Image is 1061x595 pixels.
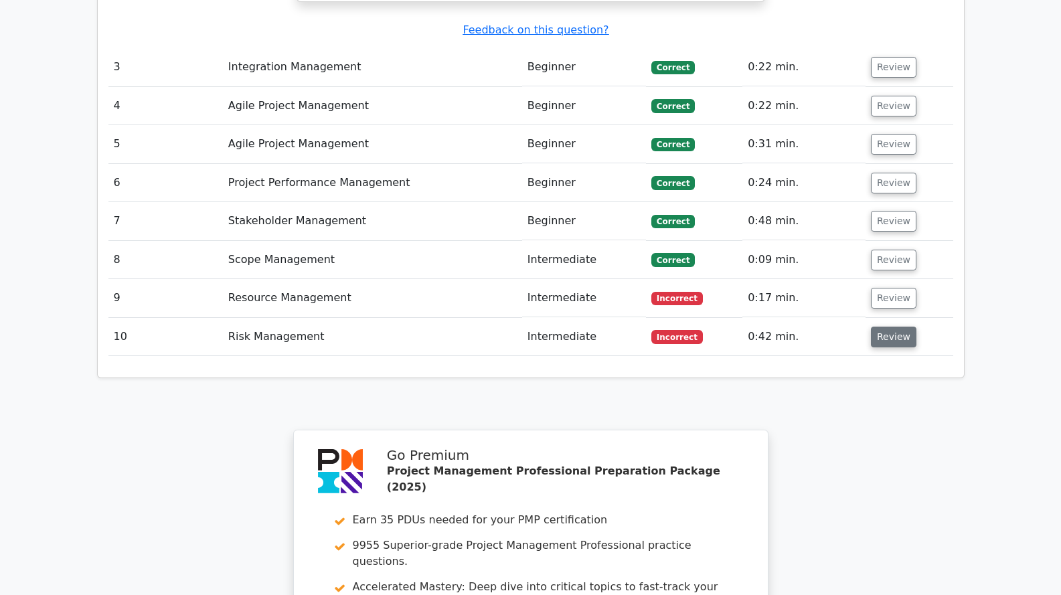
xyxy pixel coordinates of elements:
td: Resource Management [223,279,522,317]
td: 0:09 min. [742,241,866,279]
button: Review [871,173,916,193]
td: 0:48 min. [742,202,866,240]
span: Correct [651,176,695,189]
button: Review [871,57,916,78]
td: Risk Management [223,318,522,356]
span: Correct [651,99,695,112]
td: Beginner [522,164,646,202]
td: Scope Management [223,241,522,279]
td: Agile Project Management [223,125,522,163]
td: 7 [108,202,223,240]
td: 0:17 min. [742,279,866,317]
td: Stakeholder Management [223,202,522,240]
span: Correct [651,253,695,266]
td: Beginner [522,87,646,125]
td: 0:42 min. [742,318,866,356]
td: Beginner [522,125,646,163]
button: Review [871,134,916,155]
td: 3 [108,48,223,86]
a: Feedback on this question? [463,23,608,36]
td: 9 [108,279,223,317]
td: 0:24 min. [742,164,866,202]
span: Incorrect [651,330,703,343]
button: Review [871,327,916,347]
td: Intermediate [522,318,646,356]
td: Agile Project Management [223,87,522,125]
td: 0:22 min. [742,48,866,86]
td: 6 [108,164,223,202]
button: Review [871,250,916,270]
span: Incorrect [651,292,703,305]
td: Integration Management [223,48,522,86]
span: Correct [651,61,695,74]
td: 5 [108,125,223,163]
td: 8 [108,241,223,279]
span: Correct [651,138,695,151]
td: Project Performance Management [223,164,522,202]
td: Beginner [522,48,646,86]
td: Intermediate [522,241,646,279]
button: Review [871,211,916,232]
span: Correct [651,215,695,228]
button: Review [871,288,916,309]
td: Beginner [522,202,646,240]
td: 0:31 min. [742,125,866,163]
button: Review [871,96,916,116]
td: 10 [108,318,223,356]
td: Intermediate [522,279,646,317]
td: 0:22 min. [742,87,866,125]
td: 4 [108,87,223,125]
